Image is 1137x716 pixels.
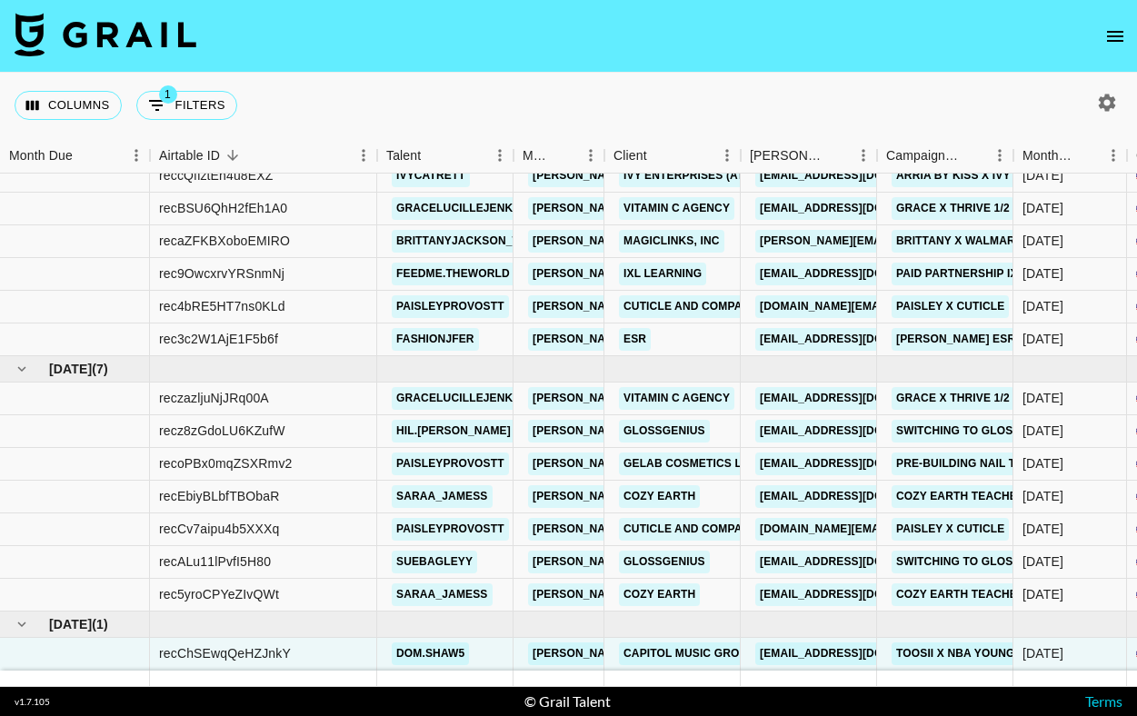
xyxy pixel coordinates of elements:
a: [EMAIL_ADDRESS][DOMAIN_NAME] [755,485,959,508]
div: recz8zGdoLU6KZufW [159,422,285,440]
button: Menu [850,142,877,169]
a: dom.shaw5 [392,642,469,665]
button: open drawer [1097,18,1133,55]
div: Aug '25 [1022,264,1063,283]
div: Booker [741,138,877,174]
a: brittanyjackson_tv [392,230,531,253]
div: recCv7aipu4b5XXXq [159,520,280,538]
button: Sort [421,143,446,168]
button: Sort [552,143,577,168]
div: Sep '25 [1022,552,1063,571]
div: Campaign (Type) [877,138,1013,174]
span: ( 1 ) [92,615,108,633]
a: [PERSON_NAME][EMAIL_ADDRESS][PERSON_NAME][DOMAIN_NAME] [528,642,918,665]
a: hil.[PERSON_NAME] [392,420,515,443]
span: [DATE] [49,615,92,633]
button: Menu [986,142,1013,169]
a: Terms [1085,692,1122,710]
a: Paisley x Cuticle [892,518,1009,541]
a: Pre-Building Nail Tips [892,452,1038,475]
button: Menu [123,142,150,169]
div: Aug '25 [1022,166,1063,184]
a: [EMAIL_ADDRESS][DOMAIN_NAME] [755,583,959,606]
div: Oct '25 [1022,644,1063,662]
div: Client [613,138,647,174]
a: paisleyprovostt [392,518,509,541]
a: GlossGenius [619,551,710,573]
a: MagicLinks, Inc [619,230,724,253]
a: [EMAIL_ADDRESS][DOMAIN_NAME] [755,387,959,410]
a: fashionjfer [392,328,479,351]
div: Sep '25 [1022,454,1063,472]
div: Talent [386,138,421,174]
div: recBSU6QhH2fEh1A0 [159,199,287,217]
div: recALu11lPvfI5H80 [159,552,271,571]
div: Month Due [1022,138,1074,174]
a: Cozy Earth [619,485,700,508]
a: [PERSON_NAME][EMAIL_ADDRESS][PERSON_NAME][DOMAIN_NAME] [528,197,918,220]
a: Brittany x Walmart [892,230,1026,253]
a: Cuticle and Company [619,518,763,541]
div: rec3c2W1AjE1F5b6f [159,330,278,348]
div: Sep '25 [1022,389,1063,407]
button: Sort [220,143,245,168]
a: gracelucillejenkins [392,387,536,410]
div: Sep '25 [1022,487,1063,505]
a: Vitamin C Agency [619,197,734,220]
div: recaZFKBXoboEMIRO [159,232,290,250]
button: Sort [961,143,986,168]
a: Switching to GlossGenius x Sue [892,551,1104,573]
div: Sep '25 [1022,585,1063,603]
img: Grail Talent [15,13,196,56]
a: Toosii x NBA Young Boy [892,642,1046,665]
a: Ivy Enterprises (ATTN: [PERSON_NAME]) [619,164,867,187]
div: Airtable ID [159,138,220,174]
button: hide children [9,356,35,382]
a: [PERSON_NAME][EMAIL_ADDRESS][PERSON_NAME][DOMAIN_NAME] [528,263,918,285]
a: Gelab Cosmetics LLC [619,452,761,475]
button: Menu [486,142,514,169]
a: [EMAIL_ADDRESS][DOMAIN_NAME] [755,420,959,443]
div: Aug '25 [1022,199,1063,217]
a: paisleyprovostt [392,295,509,318]
div: Aug '25 [1022,330,1063,348]
a: GlossGenius [619,420,710,443]
button: Sort [824,143,850,168]
button: Menu [577,142,604,169]
a: [EMAIL_ADDRESS][DOMAIN_NAME] [755,452,959,475]
a: Paid Partnership IXL Learning [892,263,1090,285]
a: [PERSON_NAME][EMAIL_ADDRESS][PERSON_NAME][DOMAIN_NAME] [528,387,918,410]
button: Sort [73,143,98,168]
div: Aug '25 [1022,297,1063,315]
a: Paisley x Cuticle [892,295,1009,318]
a: [EMAIL_ADDRESS][DOMAIN_NAME] [755,197,959,220]
a: feedme.theworld [392,263,514,285]
div: reczazljuNjJRq00A [159,389,269,407]
span: 1 [159,85,177,104]
button: Select columns [15,91,122,120]
div: © Grail Talent [524,692,611,711]
a: [PERSON_NAME][EMAIL_ADDRESS][PERSON_NAME][DOMAIN_NAME] [528,328,918,351]
a: suebagleyy [392,551,477,573]
div: Sep '25 [1022,422,1063,440]
a: [EMAIL_ADDRESS][DOMAIN_NAME] [755,328,959,351]
a: saraa_jamess [392,583,493,606]
a: [EMAIL_ADDRESS][DOMAIN_NAME] [755,551,959,573]
a: paisleyprovostt [392,452,509,475]
div: Campaign (Type) [886,138,961,174]
div: Client [604,138,741,174]
a: Vitamin C Agency [619,387,734,410]
a: [PERSON_NAME][EMAIL_ADDRESS][PERSON_NAME][DOMAIN_NAME] [528,518,918,541]
span: [DATE] [49,360,92,378]
a: [PERSON_NAME][EMAIL_ADDRESS][PERSON_NAME][DOMAIN_NAME] [528,230,918,253]
a: [DOMAIN_NAME][EMAIL_ADDRESS][DOMAIN_NAME] [755,295,1050,318]
button: Menu [1100,142,1127,169]
a: Arria by Kiss x Ivy [892,164,1015,187]
div: rec9OwcxrvYRSnmNj [159,264,284,283]
div: Month Due [9,138,73,174]
div: Sep '25 [1022,520,1063,538]
a: [PERSON_NAME][EMAIL_ADDRESS][PERSON_NAME][DOMAIN_NAME] [528,551,918,573]
a: [EMAIL_ADDRESS][DOMAIN_NAME] [755,164,959,187]
a: [PERSON_NAME][EMAIL_ADDRESS][PERSON_NAME][DOMAIN_NAME] [528,420,918,443]
button: Sort [1074,143,1100,168]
